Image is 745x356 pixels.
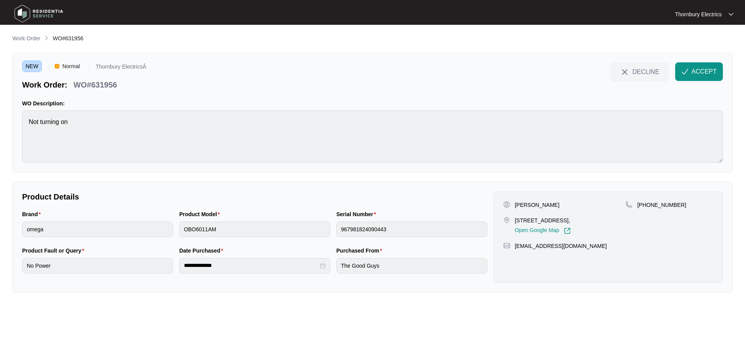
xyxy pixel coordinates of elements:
[515,227,571,234] a: Open Google Map
[336,222,487,237] input: Serial Number
[610,62,669,81] button: close-IconDECLINE
[22,247,87,255] label: Product Fault or Query
[625,201,632,208] img: map-pin
[515,217,571,224] p: [STREET_ADDRESS],
[22,100,723,107] p: WO Description:
[22,222,173,237] input: Brand
[22,110,723,163] textarea: Not turning on
[620,67,629,77] img: close-Icon
[43,35,50,41] img: chevron-right
[336,258,487,273] input: Purchased From
[73,79,117,90] p: WO#631956
[503,242,510,249] img: map-pin
[179,210,223,218] label: Product Model
[637,201,686,209] p: [PHONE_NUMBER]
[22,258,173,273] input: Product Fault or Query
[55,64,59,69] img: Vercel Logo
[184,261,319,270] input: Date Purchased
[59,60,83,72] span: Normal
[12,2,66,25] img: residentia service logo
[22,210,44,218] label: Brand
[515,242,607,250] p: [EMAIL_ADDRESS][DOMAIN_NAME]
[53,35,83,41] span: WO#631956
[729,12,733,16] img: dropdown arrow
[22,79,67,90] p: Work Order:
[675,10,722,18] p: Thornbury Electrics
[632,67,659,76] span: DECLINE
[515,201,560,209] p: [PERSON_NAME]
[22,191,487,202] p: Product Details
[503,201,510,208] img: user-pin
[179,247,226,255] label: Date Purchased
[11,34,42,43] a: Work Order
[179,222,330,237] input: Product Model
[12,34,40,42] p: Work Order
[691,67,717,76] span: ACCEPT
[336,210,379,218] label: Serial Number
[564,227,571,234] img: Link-External
[96,64,146,72] p: Thornbury ElectricsÂ
[681,68,688,75] img: check-Icon
[503,217,510,224] img: map-pin
[22,60,42,72] span: NEW
[336,247,385,255] label: Purchased From
[675,62,723,81] button: check-IconACCEPT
